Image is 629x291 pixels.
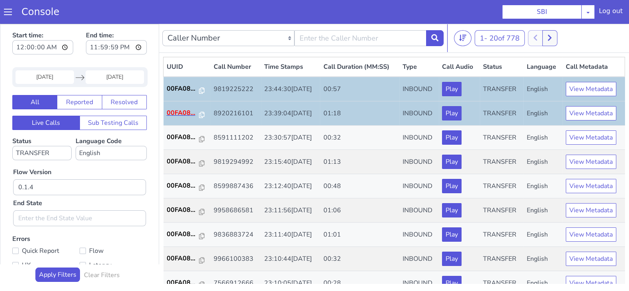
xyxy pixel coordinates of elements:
[320,199,399,223] td: 01:01
[399,126,439,150] td: INBOUND
[502,5,582,19] button: SBI
[210,53,261,78] td: 9819225222
[566,82,616,97] button: View Metadata
[566,179,616,194] button: View Metadata
[480,175,523,199] td: TRANSFER
[167,109,207,118] a: 00FA08...
[442,179,462,194] button: Play
[167,133,199,142] p: 00FA08...
[80,236,147,247] label: Latency
[167,230,199,239] p: 00FA08...
[566,228,616,242] button: View Metadata
[480,53,523,78] td: TRANSFER
[480,247,523,272] td: TRANSFER
[261,247,320,272] td: 23:10:05[DATE]
[523,78,562,102] td: English
[86,16,147,31] input: End time:
[167,206,207,215] a: 00FA08...
[475,6,525,22] button: 1- 20of 778
[86,47,144,60] input: End Date
[442,58,462,72] button: Play
[261,78,320,102] td: 23:39:04[DATE]
[566,107,616,121] button: View Metadata
[261,175,320,199] td: 23:11:56[DATE]
[320,247,399,272] td: 00:28
[12,92,80,106] button: Live Calls
[167,230,207,239] a: 00FA08...
[261,102,320,126] td: 23:30:57[DATE]
[320,223,399,247] td: 00:32
[16,47,74,60] input: Start Date
[80,92,147,106] button: Sub Testing Calls
[167,181,207,191] a: 00FA08...
[12,16,73,31] input: Start time:
[480,78,523,102] td: TRANSFER
[12,122,72,136] select: Status
[210,223,261,247] td: 9966100383
[480,223,523,247] td: TRANSFER
[399,102,439,126] td: INBOUND
[76,113,147,136] label: Language Code
[210,175,261,199] td: 9958686581
[167,206,199,215] p: 00FA08...
[76,122,147,136] select: Language Code
[563,33,625,53] th: Call Metadata
[523,247,562,272] td: English
[261,53,320,78] td: 23:44:30[DATE]
[13,186,146,202] input: Enter the End State Value
[320,126,399,150] td: 01:13
[566,155,616,169] button: View Metadata
[13,175,42,184] label: End State
[164,33,210,53] th: UUID
[399,247,439,272] td: INBOUND
[439,33,480,53] th: Call Audio
[523,199,562,223] td: English
[480,33,523,53] th: Status
[210,126,261,150] td: 9819294992
[167,84,207,94] a: 00FA08...
[167,254,207,264] a: 00FA08...
[13,155,146,171] input: Enter the Flow Version ID
[261,150,320,175] td: 23:12:40[DATE]
[442,82,462,97] button: Play
[210,247,261,272] td: 7566912666
[399,223,439,247] td: INBOUND
[399,53,439,78] td: INBOUND
[480,102,523,126] td: TRANSFER
[566,131,616,145] button: View Metadata
[442,131,462,145] button: Play
[399,33,439,53] th: Type
[320,175,399,199] td: 01:06
[320,53,399,78] td: 00:57
[399,78,439,102] td: INBOUND
[210,33,261,53] th: Call Number
[167,60,199,70] p: 00FA08...
[320,78,399,102] td: 01:18
[167,60,207,70] a: 00FA08...
[399,150,439,175] td: INBOUND
[320,33,399,53] th: Call Duration (MM:SS)
[261,126,320,150] td: 23:15:40[DATE]
[167,84,199,94] p: 00FA08...
[442,228,462,242] button: Play
[442,252,462,266] button: Play
[599,6,623,19] div: Log out
[442,107,462,121] button: Play
[210,102,261,126] td: 8591111202
[80,221,147,233] label: Flow
[523,102,562,126] td: English
[489,10,520,19] span: 20 of 778
[57,71,102,85] button: Reported
[442,204,462,218] button: Play
[86,4,147,33] label: End time:
[12,4,73,33] label: Start time:
[566,204,616,218] button: View Metadata
[261,223,320,247] td: 23:10:44[DATE]
[523,33,562,53] th: Language
[167,254,199,264] p: 00FA08...
[84,248,120,255] h6: Clear Filters
[523,223,562,247] td: English
[12,221,80,233] label: Quick Report
[523,175,562,199] td: English
[35,244,80,258] button: Apply Filters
